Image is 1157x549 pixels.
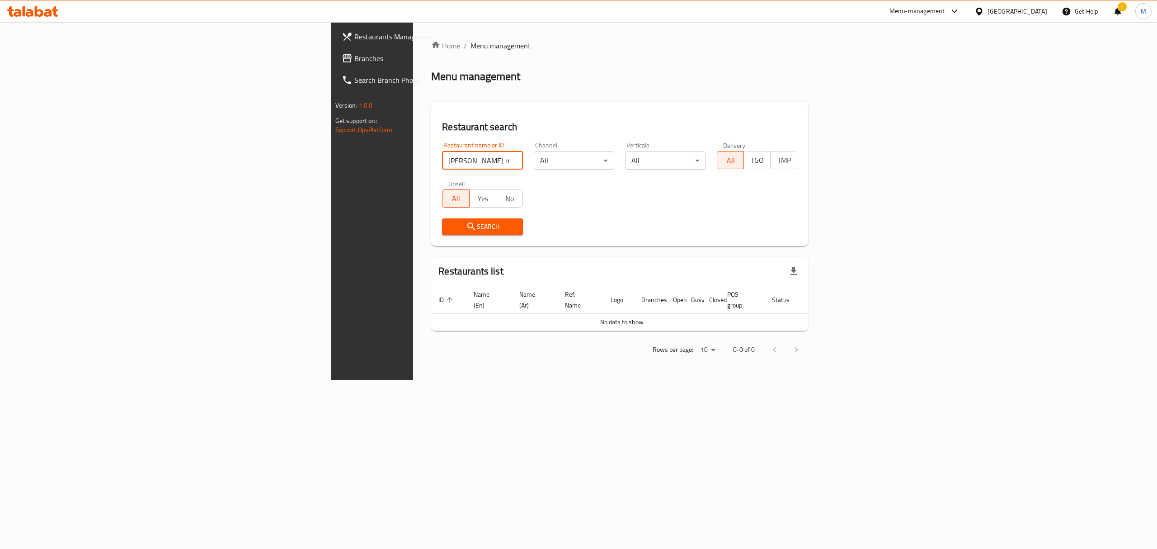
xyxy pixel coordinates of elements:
h2: Restaurants list [438,265,503,278]
span: TMP [774,154,794,167]
span: Search [449,221,516,232]
span: All [721,154,740,167]
th: Closed [702,286,720,314]
div: Export file [783,260,804,282]
span: POS group [727,289,754,311]
span: Restaurants Management [354,31,517,42]
span: Version: [335,99,357,111]
span: Get support on: [335,115,377,127]
a: Search Branch Phone [334,69,524,91]
span: No [500,192,519,205]
a: Support.OpsPlatform [335,124,393,136]
span: M [1141,6,1146,16]
button: TGO [743,151,771,169]
span: Ref. Name [565,289,593,311]
button: TMP [770,151,797,169]
label: Upsell [448,180,465,187]
h2: Restaurant search [442,120,797,134]
th: Logo [603,286,634,314]
button: Search [442,218,523,235]
button: Yes [469,189,496,208]
span: All [446,192,466,205]
button: No [496,189,523,208]
nav: breadcrumb [431,40,808,51]
button: All [442,189,469,208]
span: ID [438,294,456,305]
th: Branches [634,286,666,314]
span: Search Branch Phone [354,75,517,85]
table: enhanced table [431,286,843,331]
div: Menu-management [889,6,945,17]
a: Restaurants Management [334,26,524,47]
div: All [534,151,615,170]
th: Busy [684,286,702,314]
button: All [717,151,744,169]
div: All [625,151,706,170]
th: Open [666,286,684,314]
a: Branches [334,47,524,69]
div: Rows per page: [697,343,719,357]
span: Branches [354,53,517,64]
p: Rows per page: [653,344,693,355]
p: 0-0 of 0 [733,344,755,355]
div: [GEOGRAPHIC_DATA] [988,6,1047,16]
span: Yes [473,192,493,205]
span: No data to show [600,316,644,328]
span: TGO [748,154,767,167]
label: Delivery [723,142,746,148]
input: Search for restaurant name or ID.. [442,151,523,170]
span: Name (En) [474,289,501,311]
span: Status [772,294,801,305]
span: 1.0.0 [359,99,373,111]
span: Name (Ar) [519,289,547,311]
